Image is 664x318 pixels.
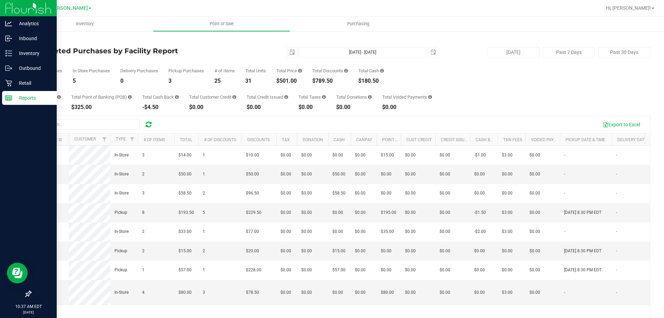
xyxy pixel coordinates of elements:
span: 4 [142,289,145,296]
div: $0.00 [189,105,236,110]
span: $80.00 [381,289,394,296]
span: 3 [142,190,145,197]
span: $10.00 [246,152,259,158]
inline-svg: Reports [5,94,12,101]
span: $0.00 [474,248,485,254]
div: Pickup Purchases [168,69,204,73]
span: $228.00 [246,267,261,273]
span: $0.00 [405,152,416,158]
span: - [616,267,617,273]
span: $0.00 [355,152,366,158]
span: $0.00 [355,248,366,254]
inline-svg: Analytics [5,20,12,27]
span: $0.00 [502,171,513,178]
span: 2 [142,228,145,235]
a: Txn Fees [503,137,522,142]
inline-svg: Outbound [5,65,12,72]
a: Credit Issued [441,137,470,142]
span: $0.00 [405,171,416,178]
span: $77.00 [246,228,259,235]
i: Sum of the successful, non-voided point-of-banking payment transactions, both via payment termina... [128,95,132,99]
span: $80.00 [178,289,192,296]
span: In-Store [114,289,129,296]
span: $0.00 [355,289,366,296]
p: Outbound [12,64,54,72]
p: Analytics [12,19,54,28]
span: $0.00 [332,209,343,216]
span: $0.00 [301,267,312,273]
a: Filter [127,134,138,145]
span: $0.00 [440,190,450,197]
div: Total Discounts [312,69,348,73]
span: $0.00 [474,267,485,273]
span: 2 [203,190,205,197]
span: $57.00 [332,267,345,273]
span: In-Store [114,152,129,158]
span: 5 [203,209,205,216]
div: 25 [214,78,235,84]
span: $0.00 [280,267,291,273]
div: -$4.50 [142,105,179,110]
a: Point of Banking (POB) [382,137,431,142]
span: 1 [203,152,205,158]
span: $0.00 [474,190,485,197]
span: $0.00 [529,190,540,197]
span: - [564,190,565,197]
span: $0.00 [440,267,450,273]
span: In-Store [114,228,129,235]
span: - [616,171,617,178]
span: $0.00 [440,209,450,216]
span: $50.00 [246,171,259,178]
a: Discounts [247,137,270,142]
span: $3.00 [502,209,513,216]
a: Purchasing [290,17,426,31]
span: Point of Sale [200,21,243,27]
span: $3.00 [502,289,513,296]
div: Total Cash [358,69,384,73]
input: Search... [36,119,140,130]
span: $0.00 [502,248,513,254]
p: Inventory [12,49,54,57]
span: [DATE] 8:30 PM EDT [564,209,601,216]
span: [PERSON_NAME] [50,5,88,11]
span: [DATE] 8:30 PM EDT [564,267,601,273]
span: $14.00 [178,152,192,158]
span: $0.00 [474,289,485,296]
i: Sum of all voided payment transaction amounts, excluding tips and transaction fees, for all purch... [428,95,432,99]
span: $229.50 [246,209,261,216]
span: [DATE] 8:30 PM EDT [564,248,601,254]
a: Filter [99,134,110,145]
a: Voided Payment [531,137,565,142]
span: $0.00 [502,190,513,197]
span: $0.00 [301,209,312,216]
span: $0.00 [405,190,416,197]
i: Sum of the cash-back amounts from rounded-up electronic payments for all purchases in the date ra... [175,95,179,99]
span: $15.00 [381,152,394,158]
span: Hi, [PERSON_NAME]! [606,5,651,11]
a: Pickup Date & Time [565,137,605,142]
a: CanPay [356,137,372,142]
div: $180.50 [358,78,384,84]
span: select [428,47,438,57]
span: $0.00 [529,228,540,235]
a: Inventory [17,17,153,31]
span: 8 [142,209,145,216]
a: Point of Sale [153,17,290,31]
iframe: Resource center [7,263,28,283]
div: $789.50 [312,78,348,84]
span: $0.00 [529,209,540,216]
span: $58.50 [178,190,192,197]
span: $0.00 [355,209,366,216]
span: - [616,248,617,254]
span: $15.00 [178,248,192,254]
i: Sum of all round-up-to-next-dollar total price adjustments for all purchases in the date range. [368,95,372,99]
span: In-Store [114,171,129,178]
span: $0.00 [440,228,450,235]
span: $57.00 [178,267,192,273]
i: Sum of the total prices of all purchases in the date range. [298,69,302,73]
span: $0.00 [355,228,366,235]
span: - [616,289,617,296]
span: $0.00 [280,152,291,158]
a: Tax [282,137,290,142]
div: Total Cash Back [142,95,179,99]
